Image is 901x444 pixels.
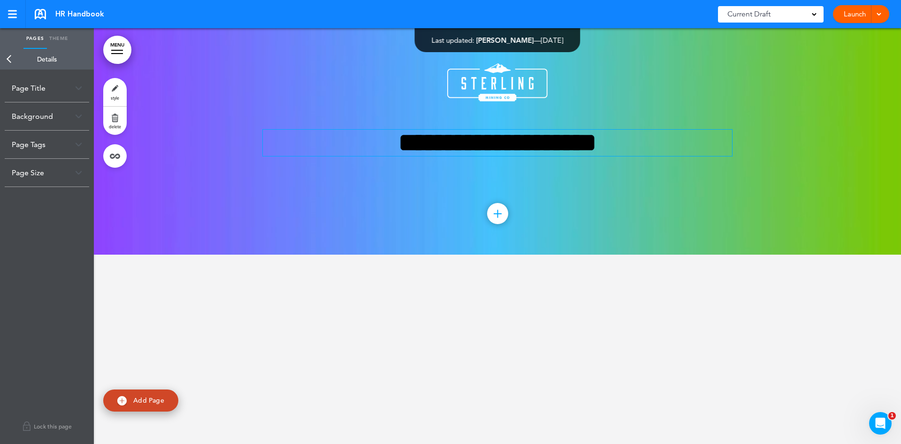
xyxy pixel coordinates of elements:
[5,413,89,439] a: Lock this page
[727,8,771,21] span: Current Draft
[5,102,89,130] div: Background
[75,142,82,147] img: arrow-down@2x.png
[22,420,31,432] img: lock.svg
[117,396,127,405] img: add.svg
[103,36,131,64] a: MENU
[888,412,896,420] span: 1
[75,86,82,91] img: arrow-down@2x.png
[109,124,121,129] span: delete
[432,37,564,44] div: —
[111,95,119,101] span: style
[432,36,474,45] span: Last updated:
[103,107,127,135] a: delete
[133,396,164,405] span: Add Page
[75,170,82,175] img: arrow-down@2x.png
[869,412,892,435] iframe: Intercom live chat
[55,9,104,19] span: HR Handbook
[103,389,178,412] a: Add Page
[840,5,870,23] a: Launch
[5,131,89,158] div: Page Tags
[75,114,82,119] img: arrow-down@2x.png
[5,74,89,102] div: Page Title
[23,28,47,49] a: Pages
[476,36,534,45] span: [PERSON_NAME]
[47,28,70,49] a: Theme
[447,63,548,101] img: 1462629192.png
[541,36,564,45] span: [DATE]
[103,78,127,106] a: style
[5,159,89,187] div: Page Size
